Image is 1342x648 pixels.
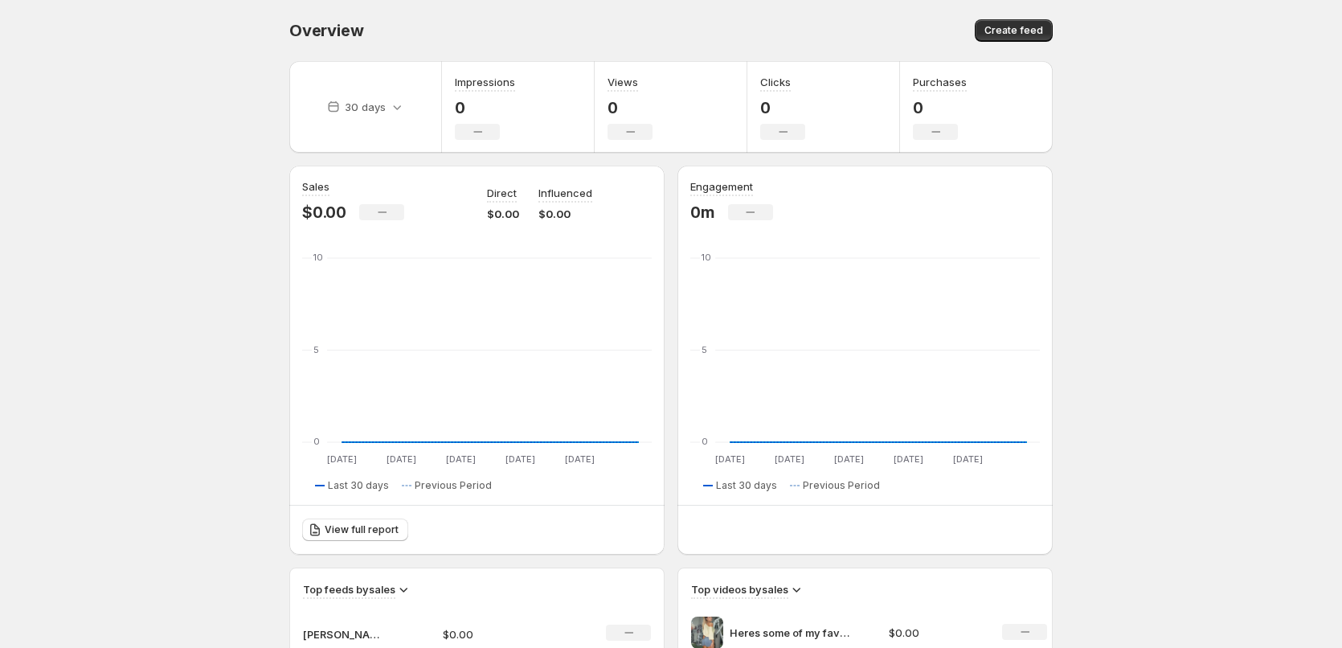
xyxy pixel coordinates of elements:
[716,479,777,492] span: Last 30 days
[889,625,984,641] p: $0.00
[690,203,715,222] p: 0m
[565,453,595,465] text: [DATE]
[608,98,653,117] p: 0
[702,344,707,355] text: 5
[415,479,492,492] span: Previous Period
[894,453,923,465] text: [DATE]
[443,626,557,642] p: $0.00
[691,581,788,597] h3: Top videos by sales
[913,74,967,90] h3: Purchases
[975,19,1053,42] button: Create feed
[313,344,319,355] text: 5
[313,252,323,263] text: 10
[760,74,791,90] h3: Clicks
[455,98,515,117] p: 0
[387,453,416,465] text: [DATE]
[953,453,983,465] text: [DATE]
[702,436,708,447] text: 0
[303,581,395,597] h3: Top feeds by sales
[730,625,850,641] p: Heres some of my favs for the glutes glutesworkout legsday musclegrowth
[913,98,967,117] p: 0
[446,453,476,465] text: [DATE]
[328,479,389,492] span: Last 30 days
[487,185,517,201] p: Direct
[302,178,329,195] h3: Sales
[984,24,1043,37] span: Create feed
[505,453,535,465] text: [DATE]
[760,98,805,117] p: 0
[302,203,346,222] p: $0.00
[487,206,519,222] p: $0.00
[715,453,745,465] text: [DATE]
[325,523,399,536] span: View full report
[690,178,753,195] h3: Engagement
[608,74,638,90] h3: Views
[538,185,592,201] p: Influenced
[455,74,515,90] h3: Impressions
[303,626,383,642] p: [PERSON_NAME]
[327,453,357,465] text: [DATE]
[313,436,320,447] text: 0
[302,519,408,541] a: View full report
[538,206,592,222] p: $0.00
[775,453,804,465] text: [DATE]
[834,453,864,465] text: [DATE]
[702,252,711,263] text: 10
[345,99,386,115] p: 30 days
[803,479,880,492] span: Previous Period
[289,21,363,40] span: Overview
